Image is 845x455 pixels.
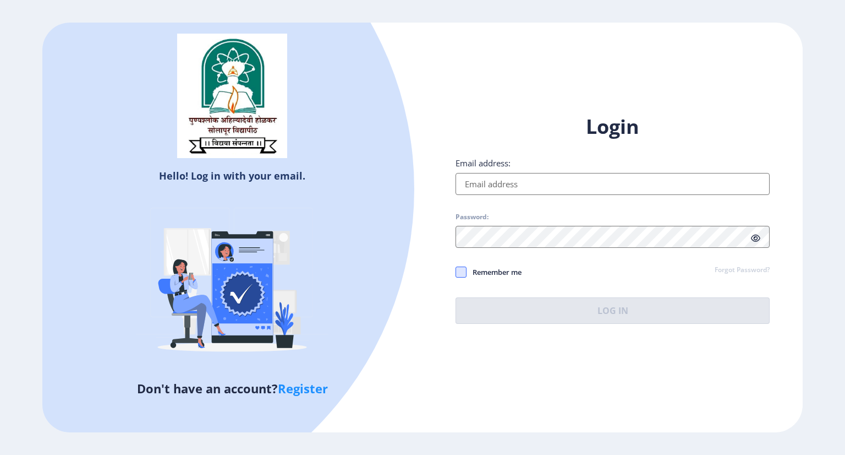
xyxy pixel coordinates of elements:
img: sulogo.png [177,34,287,158]
img: Verified-rafiki.svg [136,187,328,380]
span: Remember me [467,266,522,279]
a: Register [278,380,328,397]
label: Email address: [456,158,511,169]
label: Password: [456,213,489,221]
h1: Login [456,113,770,140]
h5: Don't have an account? [51,380,414,397]
button: Log In [456,297,770,324]
a: Forgot Password? [715,266,770,275]
input: Email address [456,173,770,195]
